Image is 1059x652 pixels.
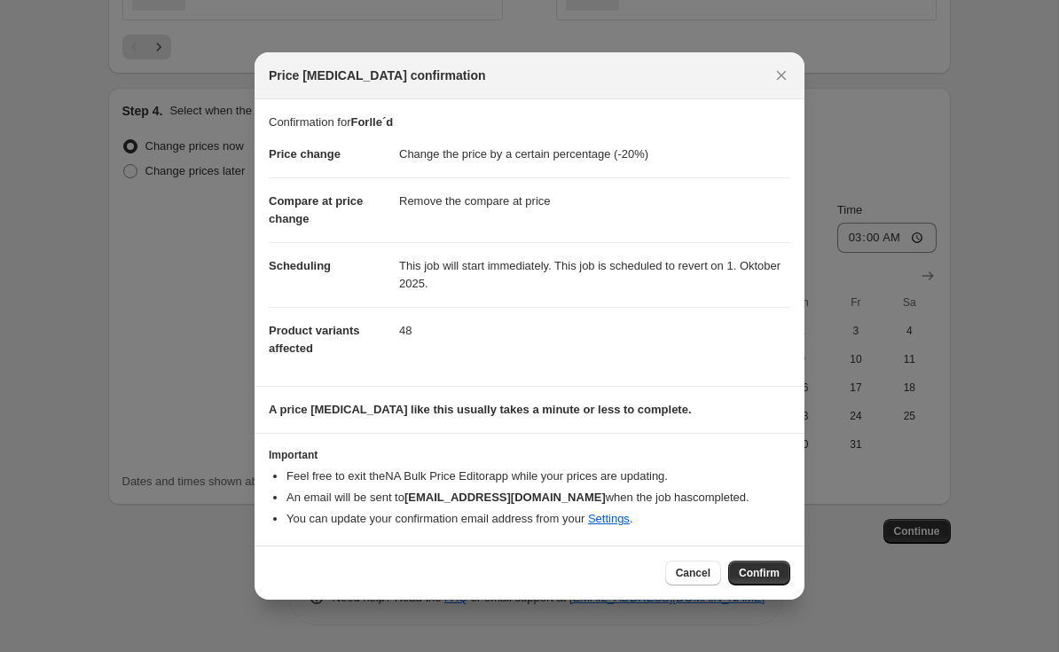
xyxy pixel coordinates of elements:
[769,63,794,88] button: Close
[399,242,790,307] dd: This job will start immediately. This job is scheduled to revert on 1. Oktober 2025.
[404,491,606,504] b: [EMAIL_ADDRESS][DOMAIN_NAME]
[728,561,790,585] button: Confirm
[269,194,363,225] span: Compare at price change
[269,259,331,272] span: Scheduling
[350,115,393,129] b: Forlle´d
[399,131,790,177] dd: Change the price by a certain percentage (-20%)
[269,403,692,416] b: A price [MEDICAL_DATA] like this usually takes a minute or less to complete.
[286,467,790,485] li: Feel free to exit the NA Bulk Price Editor app while your prices are updating.
[399,177,790,224] dd: Remove the compare at price
[269,114,790,131] p: Confirmation for
[739,566,780,580] span: Confirm
[269,67,486,84] span: Price [MEDICAL_DATA] confirmation
[269,324,360,355] span: Product variants affected
[676,566,710,580] span: Cancel
[399,307,790,354] dd: 48
[665,561,721,585] button: Cancel
[269,448,790,462] h3: Important
[286,510,790,528] li: You can update your confirmation email address from your .
[269,147,341,161] span: Price change
[286,489,790,507] li: An email will be sent to when the job has completed .
[588,512,630,525] a: Settings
